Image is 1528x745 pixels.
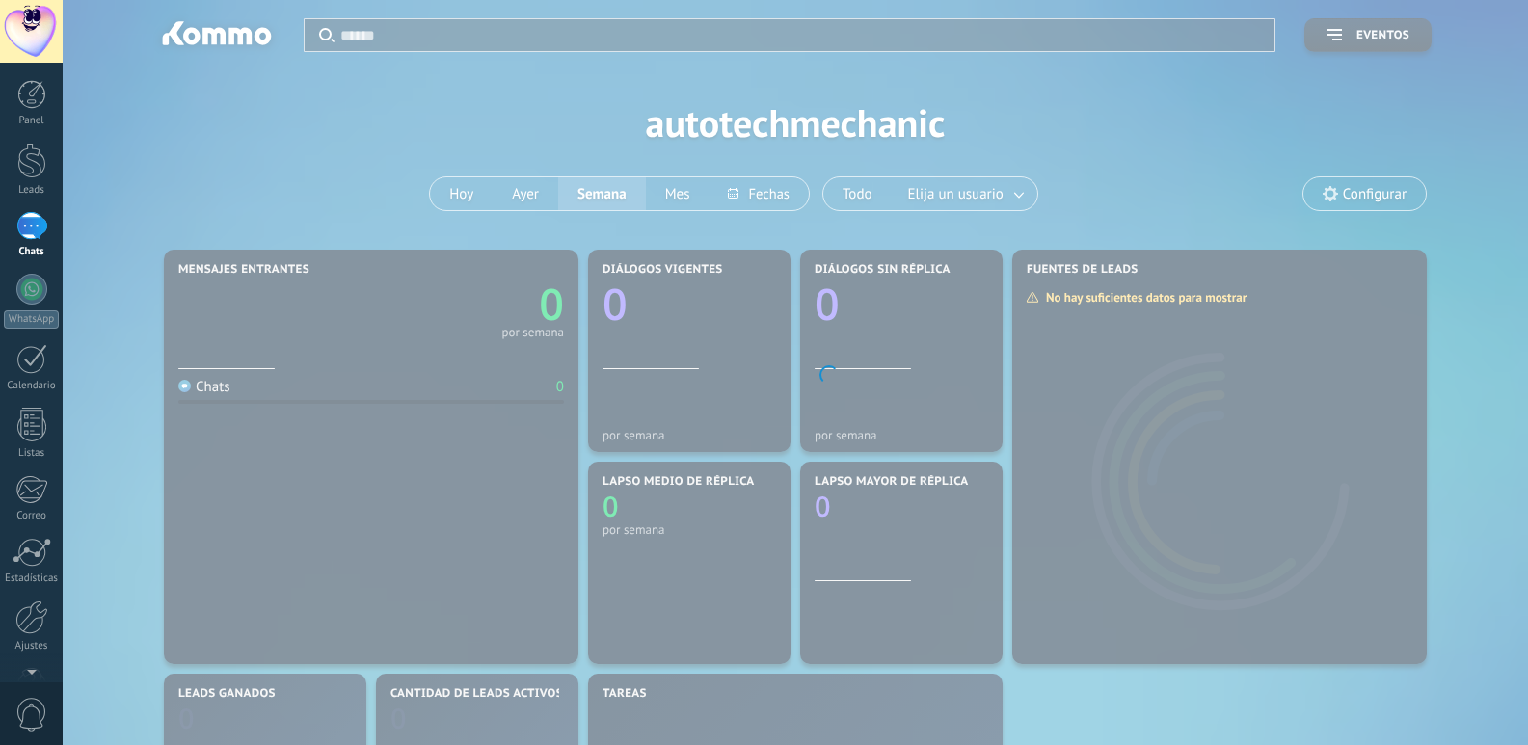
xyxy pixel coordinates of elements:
[4,572,60,585] div: Estadísticas
[4,310,59,329] div: WhatsApp
[4,640,60,652] div: Ajustes
[4,246,60,258] div: Chats
[4,447,60,460] div: Listas
[4,510,60,522] div: Correo
[4,115,60,127] div: Panel
[4,184,60,197] div: Leads
[4,380,60,392] div: Calendario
